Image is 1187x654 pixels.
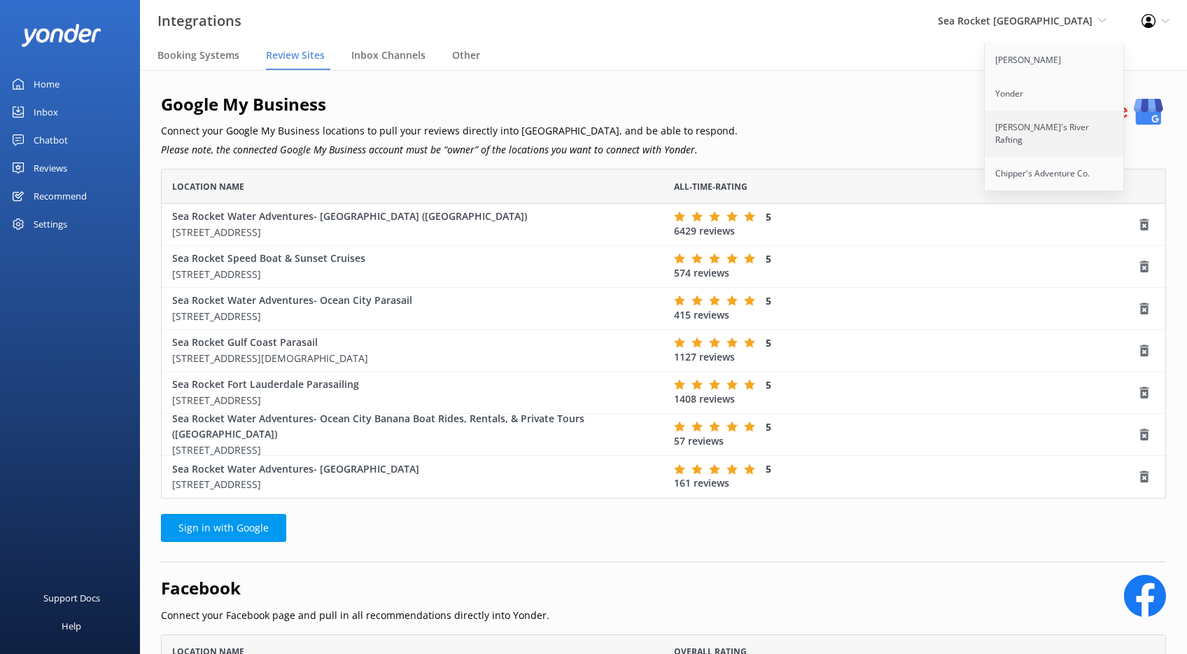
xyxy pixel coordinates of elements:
[766,378,771,391] span: 5
[62,612,81,640] div: Help
[674,180,747,193] span: All-time-rating
[161,143,698,156] i: Please note, the connected Google My Business account must be “owner” of the locations you want t...
[172,267,653,282] p: [STREET_ADDRESS]
[985,111,1125,157] a: [PERSON_NAME]'s River Rafting
[172,377,653,408] div: Sea Rocket Fort Lauderdale Parasailing
[161,91,738,118] h2: Google My Business
[157,48,239,62] span: Booking Systems
[674,462,1137,491] div: 161 reviews
[161,514,286,542] a: Sign in with Google
[674,420,1137,449] div: 57 reviews
[43,584,100,612] div: Support Docs
[34,182,87,210] div: Recommend
[172,443,653,458] p: [STREET_ADDRESS]
[172,477,653,492] p: [STREET_ADDRESS]
[34,210,67,238] div: Settings
[172,293,653,324] div: Sea Rocket Water Adventures- Ocean City Parasail
[34,126,68,154] div: Chatbot
[161,575,549,601] h2: Facebook
[172,393,653,408] p: [STREET_ADDRESS]
[674,210,1137,239] div: 6429 reviews
[172,411,653,458] div: Sea Rocket Water Adventures- Ocean City Banana Boat Rides, Rentals, & Private Tours ([GEOGRAPHIC_...
[766,462,771,475] span: 5
[985,157,1125,190] a: Chipper's Adventure Co.
[766,294,771,307] span: 5
[172,251,653,282] div: Sea Rocket Speed Boat & Sunset Cruises
[161,204,1166,498] div: grid
[172,180,244,193] span: Location Name
[674,252,1137,281] div: 574 reviews
[21,24,101,47] img: yonder-white-logo.png
[34,98,58,126] div: Inbox
[34,70,59,98] div: Home
[766,210,771,223] span: 5
[172,309,653,324] p: [STREET_ADDRESS]
[172,225,653,240] p: [STREET_ADDRESS]
[766,252,771,265] span: 5
[351,48,426,62] span: Inbox Channels
[674,378,1137,407] div: 1408 reviews
[266,48,325,62] span: Review Sites
[161,608,549,623] p: Connect your Facebook page and pull in all recommendations directly into Yonder.
[674,294,1137,323] div: 415 reviews
[172,209,653,240] div: Sea Rocket Water Adventures- [GEOGRAPHIC_DATA] ([GEOGRAPHIC_DATA])
[172,461,653,493] div: Sea Rocket Water Adventures- [GEOGRAPHIC_DATA]
[766,336,771,349] span: 5
[674,336,1137,365] div: 1127 reviews
[452,48,480,62] span: Other
[985,77,1125,111] a: Yonder
[766,420,771,433] span: 5
[172,351,653,366] p: [STREET_ADDRESS][DEMOGRAPHIC_DATA]
[157,10,241,32] h3: Integrations
[161,123,738,139] p: Connect your Google My Business locations to pull your reviews directly into [GEOGRAPHIC_DATA], a...
[172,335,653,366] div: Sea Rocket Gulf Coast Parasail
[985,43,1125,77] a: [PERSON_NAME]
[34,154,67,182] div: Reviews
[938,14,1093,27] span: Sea Rocket [GEOGRAPHIC_DATA]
